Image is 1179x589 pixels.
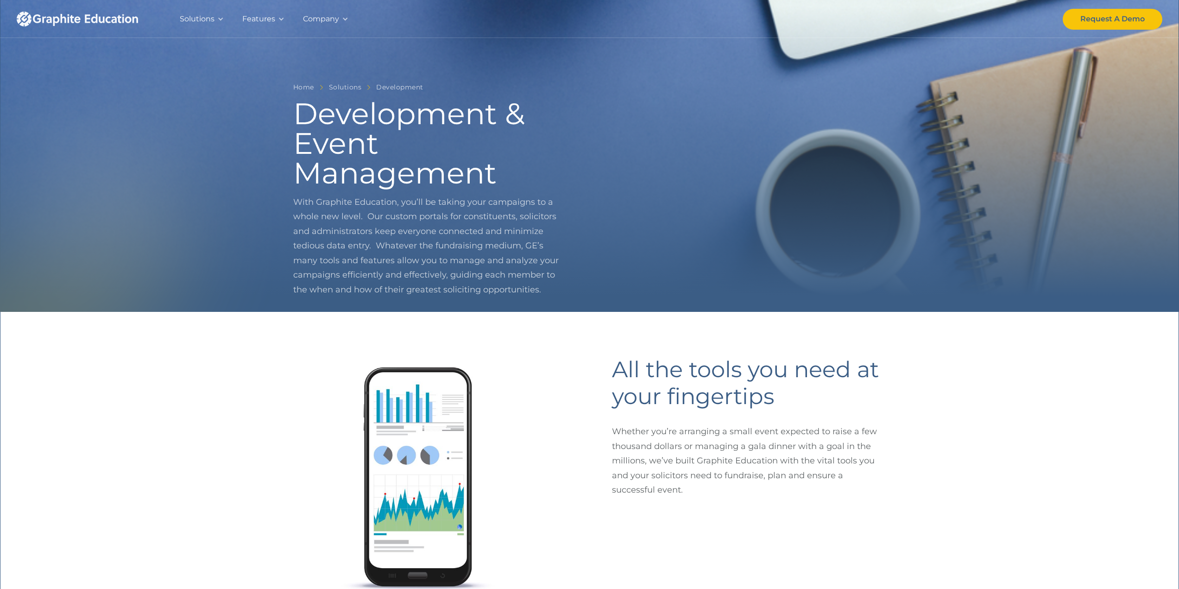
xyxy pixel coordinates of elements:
[293,99,567,188] h1: Development & Event Management
[1063,9,1162,30] a: Request A Demo
[17,0,156,38] a: home
[293,82,314,93] a: Home
[293,195,567,298] p: With Graphite Education, you’ll be taking your campaigns to a whole new level. Our custom portals...
[180,13,214,25] div: Solutions
[612,424,886,498] p: Whether you’re arranging a small event expected to raise a few thousand dollars or managing a gal...
[170,0,233,38] div: Solutions
[242,13,275,25] div: Features
[612,356,886,410] h2: All the tools you need at your fingertips
[329,82,362,93] a: Solutions
[376,82,423,93] a: Development
[294,0,358,38] div: Company
[1080,13,1145,25] div: Request A Demo
[233,0,294,38] div: Features
[303,13,339,25] div: Company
